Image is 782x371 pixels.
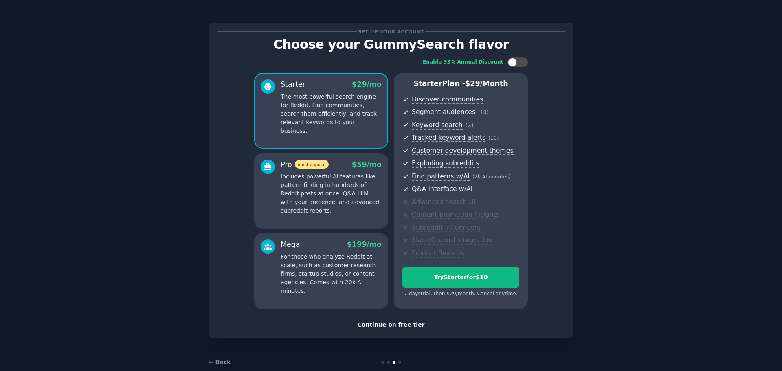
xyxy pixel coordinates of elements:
span: Q&A interface w/AI [412,185,472,193]
div: Starter [281,79,305,90]
span: ( 10 ) [478,110,488,115]
span: $ 199 /mo [347,240,382,248]
span: ( 10 ) [488,135,499,141]
span: ( ∞ ) [466,123,474,128]
p: For those who analyze Reddit at scale, such as customer research firms, startup studios, or conte... [281,252,382,295]
div: Mega [281,239,300,250]
span: $ 29 /mo [352,80,382,88]
span: Find patterns w/AI [412,172,470,181]
span: most popular [295,160,329,169]
span: $ 59 /mo [352,160,382,169]
span: Keyword search [412,121,463,130]
span: Subreddit influencers [412,224,480,232]
button: TryStarterfor$10 [402,267,519,288]
p: Starter Plan - [402,79,519,89]
a: ← Back [209,359,231,365]
p: The most powerful search engine for Reddit. Find communities, search them efficiently, and track ... [281,92,382,135]
span: ( 2k AI minutes ) [472,174,511,180]
span: Content promotion insights [412,211,499,219]
p: Includes powerful AI features like pattern-finding in hundreds of Reddit posts at once, Q&A LLM w... [281,172,382,215]
div: Continue on free tier [217,321,565,329]
p: Choose your GummySearch flavor [217,37,565,52]
span: Advanced search UI [412,198,475,206]
span: Product Reviews [412,249,464,258]
span: Set up your account [357,27,426,36]
span: $ 29 /month [465,79,508,88]
span: Slack/Discord integration [412,236,492,245]
span: Segment audiences [412,108,475,116]
span: Exploding subreddits [412,159,479,168]
div: 7 days trial, then $ 29 /month . Cancel anytime. [402,290,519,298]
div: Pro [281,160,329,170]
div: Enable 33% Annual Discount [423,59,503,66]
span: Discover communities [412,95,483,104]
div: Try Starter for $10 [403,273,519,281]
span: Tracked keyword alerts [412,134,485,142]
span: Customer development themes [412,147,514,155]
